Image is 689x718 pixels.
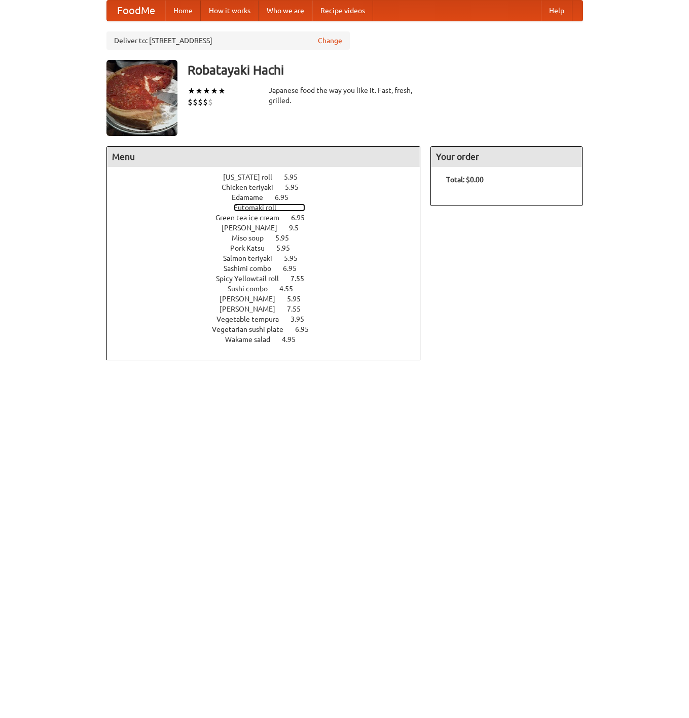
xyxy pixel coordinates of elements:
span: 4.95 [282,335,306,344]
a: [PERSON_NAME] 5.95 [220,295,319,303]
h4: Your order [431,147,582,167]
span: Wakame salad [225,335,280,344]
a: Wakame salad 4.95 [225,335,314,344]
li: ★ [218,85,226,96]
span: 5.95 [287,295,311,303]
a: Sushi combo 4.55 [228,285,312,293]
a: Change [318,36,342,46]
span: 5.95 [275,234,299,242]
a: Edamame 6.95 [232,193,307,201]
span: Chicken teriyaki [222,183,283,191]
span: 4.55 [279,285,303,293]
a: How it works [201,1,259,21]
span: Salmon teriyaki [223,254,282,262]
span: Futomaki roll [234,203,286,212]
span: 5.95 [284,254,308,262]
span: [PERSON_NAME] [222,224,287,232]
li: $ [188,96,193,108]
span: [PERSON_NAME] [220,305,285,313]
a: [US_STATE] roll 5.95 [223,173,316,181]
a: Vegetarian sushi plate 6.95 [212,325,328,333]
span: [US_STATE] roll [223,173,282,181]
span: [PERSON_NAME] [220,295,285,303]
span: Vegetable tempura [216,315,289,323]
span: 7.55 [287,305,311,313]
span: Sushi combo [228,285,278,293]
a: Sashimi combo 6.95 [224,264,315,272]
span: Miso soup [232,234,274,242]
span: Sashimi combo [224,264,281,272]
span: 5.95 [285,183,309,191]
li: $ [193,96,198,108]
a: Futomaki roll [234,203,305,212]
span: 3.95 [291,315,314,323]
span: Pork Katsu [230,244,275,252]
span: 5.95 [284,173,308,181]
a: Home [165,1,201,21]
span: 6.95 [295,325,319,333]
li: $ [208,96,213,108]
a: Spicy Yellowtail roll 7.55 [216,275,323,283]
div: Japanese food the way you like it. Fast, fresh, grilled. [269,85,421,106]
span: 6.95 [275,193,299,201]
li: $ [198,96,203,108]
span: Edamame [232,193,273,201]
li: ★ [203,85,210,96]
a: Miso soup 5.95 [232,234,308,242]
li: ★ [188,85,195,96]
a: FoodMe [107,1,165,21]
span: Spicy Yellowtail roll [216,275,289,283]
div: Deliver to: [STREET_ADDRESS] [106,31,350,50]
li: ★ [195,85,203,96]
a: Chicken teriyaki 5.95 [222,183,317,191]
a: Help [541,1,572,21]
span: 9.5 [289,224,309,232]
a: Pork Katsu 5.95 [230,244,309,252]
img: angular.jpg [106,60,177,136]
span: 7.55 [291,275,314,283]
span: 5.95 [276,244,300,252]
a: Salmon teriyaki 5.95 [223,254,316,262]
h4: Menu [107,147,420,167]
span: Green tea ice cream [215,214,289,222]
a: Green tea ice cream 6.95 [215,214,323,222]
a: Who we are [259,1,312,21]
li: $ [203,96,208,108]
a: [PERSON_NAME] 7.55 [220,305,319,313]
h3: Robatayaki Hachi [188,60,583,80]
span: Vegetarian sushi plate [212,325,294,333]
a: Recipe videos [312,1,373,21]
a: [PERSON_NAME] 9.5 [222,224,317,232]
li: ★ [210,85,218,96]
a: Vegetable tempura 3.95 [216,315,323,323]
span: 6.95 [291,214,315,222]
b: Total: $0.00 [446,176,484,184]
span: 6.95 [283,264,307,272]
